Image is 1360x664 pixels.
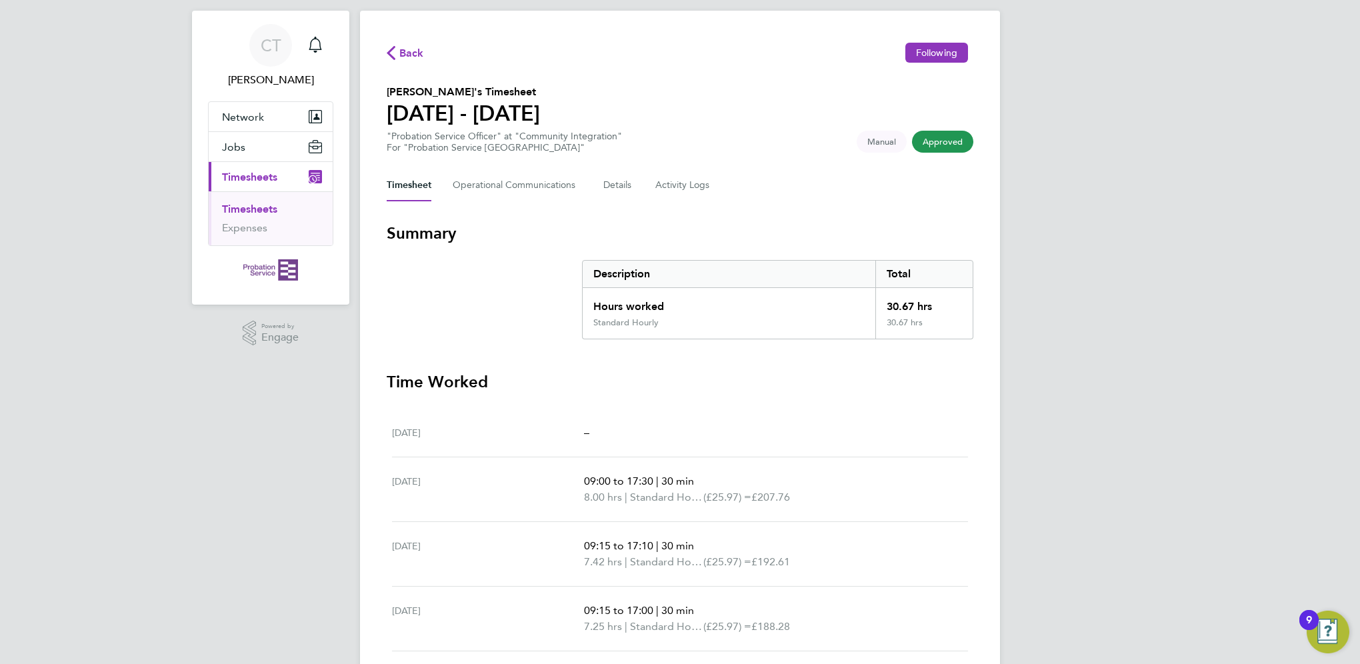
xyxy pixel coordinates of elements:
[399,45,424,61] span: Back
[209,132,333,161] button: Jobs
[261,321,299,332] span: Powered by
[209,102,333,131] button: Network
[625,555,627,568] span: |
[912,131,973,153] span: This timesheet has been approved.
[593,317,659,328] div: Standard Hourly
[208,259,333,281] a: Go to home page
[751,555,790,568] span: £192.61
[656,539,659,552] span: |
[582,260,973,339] div: Summary
[661,475,694,487] span: 30 min
[261,332,299,343] span: Engage
[208,72,333,88] span: Cleopatra Thomas-Richards
[703,491,751,503] span: (£25.97) =
[751,620,790,633] span: £188.28
[630,619,703,635] span: Standard Hourly
[387,131,622,153] div: "Probation Service Officer" at "Community Integration"
[875,261,973,287] div: Total
[392,473,584,505] div: [DATE]
[603,169,634,201] button: Details
[875,317,973,339] div: 30.67 hrs
[387,223,973,244] h3: Summary
[584,491,622,503] span: 8.00 hrs
[192,11,349,305] nav: Main navigation
[392,538,584,570] div: [DATE]
[655,169,711,201] button: Activity Logs
[453,169,582,201] button: Operational Communications
[209,162,333,191] button: Timesheets
[387,169,431,201] button: Timesheet
[661,604,694,617] span: 30 min
[583,261,875,287] div: Description
[661,539,694,552] span: 30 min
[387,142,622,153] div: For "Probation Service [GEOGRAPHIC_DATA]"
[625,620,627,633] span: |
[392,425,584,441] div: [DATE]
[222,203,277,215] a: Timesheets
[857,131,907,153] span: This timesheet was manually created.
[261,37,281,54] span: CT
[387,371,973,393] h3: Time Worked
[583,288,875,317] div: Hours worked
[208,24,333,88] a: CT[PERSON_NAME]
[243,259,297,281] img: probationservice-logo-retina.png
[630,489,703,505] span: Standard Hourly
[387,44,424,61] button: Back
[1307,611,1349,653] button: Open Resource Center, 9 new notifications
[584,426,589,439] span: –
[387,100,540,127] h1: [DATE] - [DATE]
[222,171,277,183] span: Timesheets
[625,491,627,503] span: |
[584,604,653,617] span: 09:15 to 17:00
[703,620,751,633] span: (£25.97) =
[222,221,267,234] a: Expenses
[703,555,751,568] span: (£25.97) =
[584,620,622,633] span: 7.25 hrs
[584,539,653,552] span: 09:15 to 17:10
[392,603,584,635] div: [DATE]
[209,191,333,245] div: Timesheets
[243,321,299,346] a: Powered byEngage
[1306,620,1312,637] div: 9
[630,554,703,570] span: Standard Hourly
[222,141,245,153] span: Jobs
[387,84,540,100] h2: [PERSON_NAME]'s Timesheet
[584,555,622,568] span: 7.42 hrs
[916,47,957,59] span: Following
[656,604,659,617] span: |
[656,475,659,487] span: |
[584,475,653,487] span: 09:00 to 17:30
[751,491,790,503] span: £207.76
[905,43,968,63] button: Following
[222,111,264,123] span: Network
[875,288,973,317] div: 30.67 hrs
